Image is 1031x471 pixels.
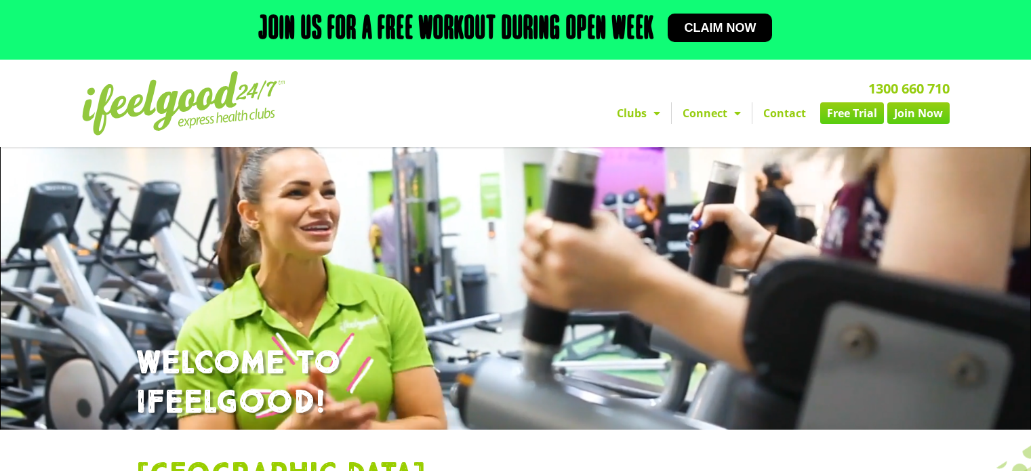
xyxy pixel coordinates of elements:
a: 1300 660 710 [868,79,950,98]
a: Connect [672,102,752,124]
h1: WELCOME TO IFEELGOOD! [136,344,895,422]
a: Free Trial [820,102,884,124]
a: Contact [752,102,817,124]
h2: Join us for a free workout during open week [258,14,654,46]
a: Clubs [606,102,671,124]
nav: Menu [390,102,950,124]
a: Claim now [668,14,772,42]
span: Claim now [684,22,756,34]
a: Join Now [887,102,950,124]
